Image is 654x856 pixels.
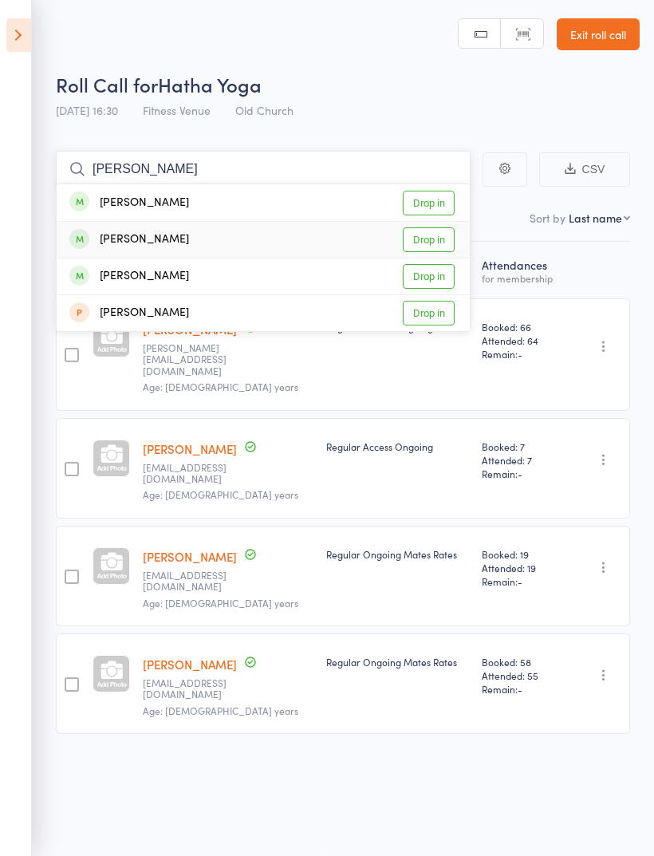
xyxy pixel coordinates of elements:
[482,561,560,574] span: Attended: 19
[557,18,640,50] a: Exit roll call
[482,453,560,467] span: Attended: 7
[143,440,237,457] a: [PERSON_NAME]
[326,655,470,669] div: Regular Ongoing Mates Rates
[530,210,565,226] label: Sort by
[482,574,560,588] span: Remain:
[143,102,211,118] span: Fitness Venue
[518,467,522,480] span: -
[143,487,298,501] span: Age: [DEMOGRAPHIC_DATA] years
[56,102,118,118] span: [DATE] 16:30
[482,467,560,480] span: Remain:
[56,151,471,187] input: Search by name
[482,320,560,333] span: Booked: 66
[539,152,630,187] button: CSV
[143,570,246,593] small: harrigan_nicole@yahoo.com
[482,682,560,696] span: Remain:
[69,267,189,286] div: [PERSON_NAME]
[482,347,560,361] span: Remain:
[482,547,560,561] span: Booked: 19
[403,264,455,289] a: Drop in
[143,380,298,393] span: Age: [DEMOGRAPHIC_DATA] years
[326,547,470,561] div: Regular Ongoing Mates Rates
[518,347,522,361] span: -
[475,249,566,291] div: Atten­dances
[518,682,522,696] span: -
[326,440,470,453] div: Regular Access Ongoing
[69,194,189,212] div: [PERSON_NAME]
[482,273,560,283] div: for membership
[482,440,560,453] span: Booked: 7
[518,574,522,588] span: -
[143,677,246,700] small: Fitfrenzy@hotmail.com
[143,596,298,609] span: Age: [DEMOGRAPHIC_DATA] years
[56,71,158,97] span: Roll Call for
[69,231,189,249] div: [PERSON_NAME]
[143,656,237,673] a: [PERSON_NAME]
[403,301,455,325] a: Drop in
[235,102,294,118] span: Old Church
[403,191,455,215] a: Drop in
[143,548,237,565] a: [PERSON_NAME]
[482,655,560,669] span: Booked: 58
[143,704,298,717] span: Age: [DEMOGRAPHIC_DATA] years
[143,342,246,377] small: camilla_frisk@outlook.com
[569,210,622,226] div: Last name
[143,462,246,485] small: Carolinespetsalon@hotmail.com
[403,227,455,252] a: Drop in
[158,71,262,97] span: Hatha Yoga
[69,304,189,322] div: [PERSON_NAME]
[482,669,560,682] span: Attended: 55
[482,333,560,347] span: Attended: 64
